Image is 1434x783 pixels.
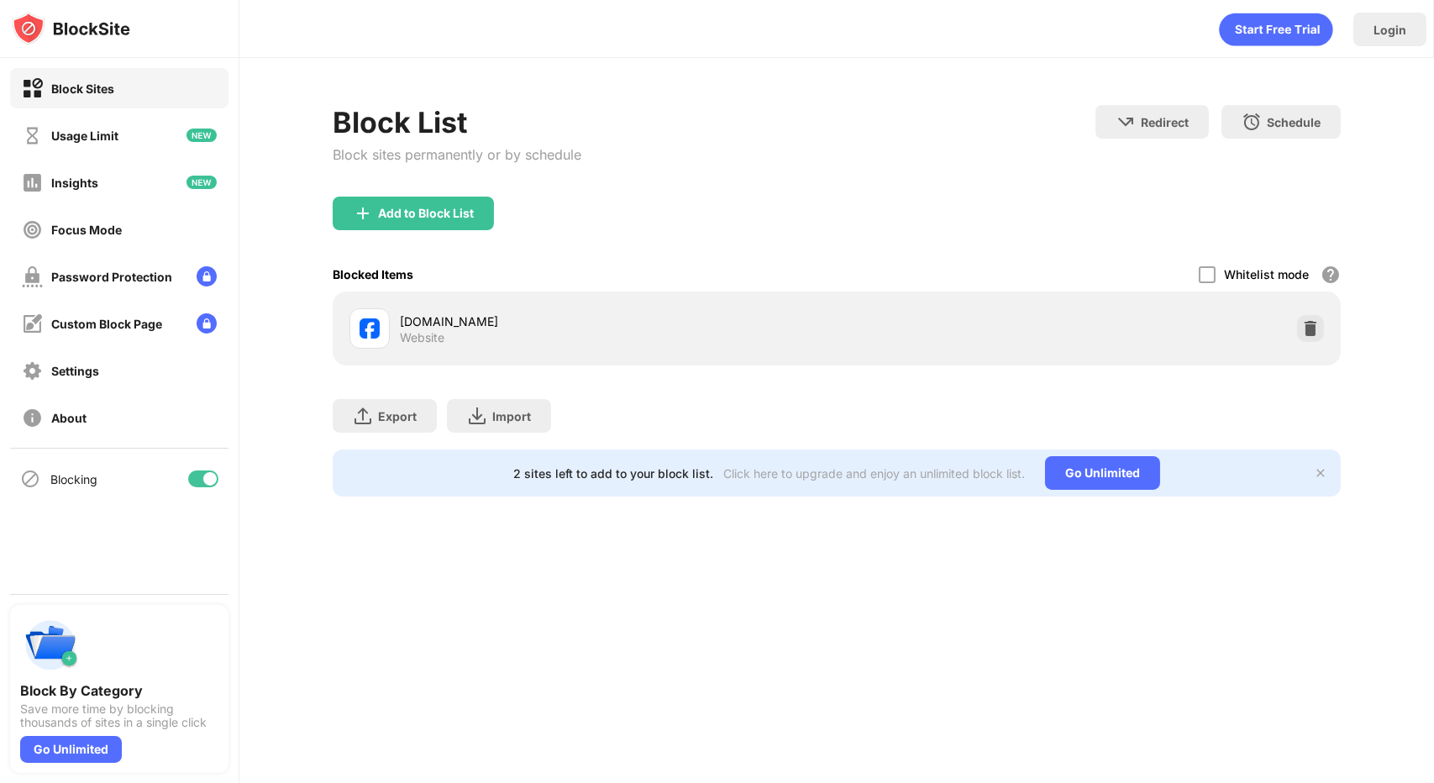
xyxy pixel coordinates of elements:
[22,125,43,146] img: time-usage-off.svg
[197,313,217,334] img: lock-menu.svg
[1141,115,1189,129] div: Redirect
[22,360,43,381] img: settings-off.svg
[51,129,118,143] div: Usage Limit
[197,266,217,286] img: lock-menu.svg
[22,78,43,99] img: block-on.svg
[51,223,122,237] div: Focus Mode
[378,409,417,423] div: Export
[20,469,40,489] img: blocking-icon.svg
[333,146,581,163] div: Block sites permanently or by schedule
[22,219,43,240] img: focus-off.svg
[186,176,217,189] img: new-icon.svg
[20,736,122,763] div: Go Unlimited
[1314,466,1327,480] img: x-button.svg
[20,682,218,699] div: Block By Category
[51,364,99,378] div: Settings
[1224,267,1309,281] div: Whitelist mode
[51,317,162,331] div: Custom Block Page
[20,615,81,675] img: push-categories.svg
[400,313,837,330] div: [DOMAIN_NAME]
[51,81,114,96] div: Block Sites
[20,702,218,729] div: Save more time by blocking thousands of sites in a single click
[492,409,531,423] div: Import
[1219,13,1333,46] div: animation
[333,105,581,139] div: Block List
[12,12,130,45] img: logo-blocksite.svg
[1045,456,1160,490] div: Go Unlimited
[51,176,98,190] div: Insights
[1267,115,1321,129] div: Schedule
[22,407,43,428] img: about-off.svg
[513,466,713,481] div: 2 sites left to add to your block list.
[22,266,43,287] img: password-protection-off.svg
[1374,23,1406,37] div: Login
[51,411,87,425] div: About
[51,270,172,284] div: Password Protection
[333,267,413,281] div: Blocked Items
[186,129,217,142] img: new-icon.svg
[378,207,474,220] div: Add to Block List
[360,318,380,339] img: favicons
[22,313,43,334] img: customize-block-page-off.svg
[400,330,444,345] div: Website
[22,172,43,193] img: insights-off.svg
[723,466,1025,481] div: Click here to upgrade and enjoy an unlimited block list.
[50,472,97,486] div: Blocking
